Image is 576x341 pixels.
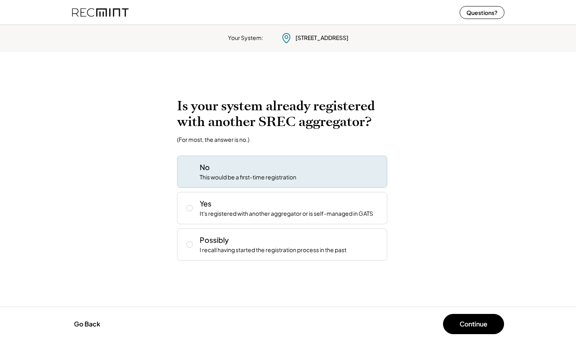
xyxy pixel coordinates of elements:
button: Continue [443,314,504,334]
div: I recall having started the registration process in the past [200,246,346,254]
h2: Is your system already registered with another SREC aggregator? [177,98,399,130]
div: It's registered with another aggregator or is self-managed in GATS [200,210,373,218]
button: Questions? [460,6,504,19]
div: No [200,162,210,172]
div: This would be a first-time registration [200,173,296,181]
button: Go Back [72,315,103,333]
div: Your System: [228,34,263,42]
div: [STREET_ADDRESS] [295,34,348,42]
div: Yes [200,198,211,208]
div: (For most, the answer is no.) [177,136,249,143]
div: Possibly [200,235,229,245]
img: recmint-logotype%403x%20%281%29.jpeg [72,2,129,23]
